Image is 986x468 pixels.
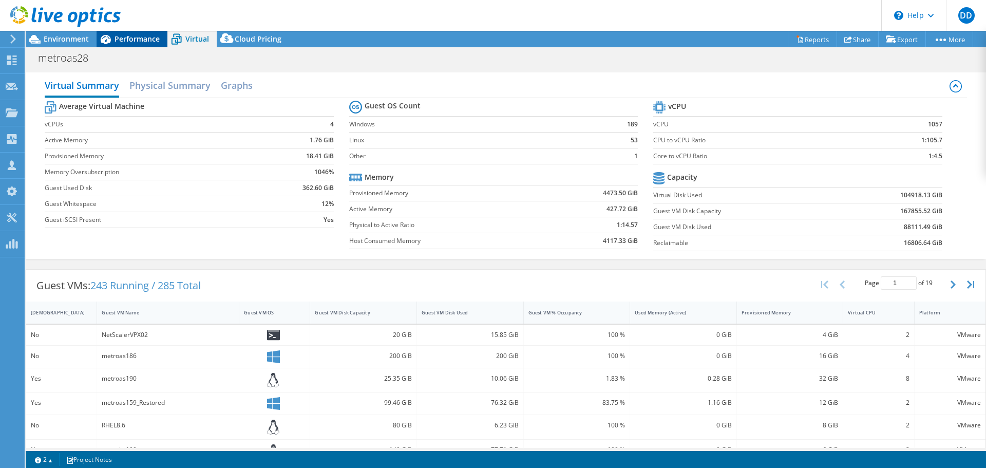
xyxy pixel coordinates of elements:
[848,350,909,362] div: 4
[315,373,412,384] div: 25.35 GiB
[635,397,732,408] div: 1.16 GiB
[528,309,613,316] div: Guest VM % Occupancy
[919,397,981,408] div: VMware
[742,373,839,384] div: 32 GiB
[365,172,394,182] b: Memory
[653,119,866,129] label: vCPU
[668,101,686,111] b: vCPU
[349,151,600,161] label: Other
[528,350,625,362] div: 100 %
[528,329,625,341] div: 100 %
[528,420,625,431] div: 100 %
[919,329,981,341] div: VMware
[848,373,909,384] div: 8
[129,75,211,96] h2: Physical Summary
[102,329,234,341] div: NetScalerVPX02
[422,329,519,341] div: 15.85 GiB
[315,309,400,316] div: Guest VM Disk Capacity
[921,135,942,145] b: 1:105.7
[837,31,879,47] a: Share
[904,222,942,232] b: 88111.49 GiB
[28,453,60,466] a: 2
[742,420,839,431] div: 8 GiB
[315,397,412,408] div: 99.46 GiB
[788,31,837,47] a: Reports
[667,172,697,182] b: Capacity
[928,151,942,161] b: 1:4.5
[31,397,92,408] div: Yes
[26,270,211,302] div: Guest VMs:
[928,119,942,129] b: 1057
[627,119,638,129] b: 189
[349,135,600,145] label: Linux
[315,420,412,431] div: 80 GiB
[904,238,942,248] b: 16806.64 GiB
[45,167,264,177] label: Memory Oversubscription
[321,199,334,209] b: 12%
[221,75,253,96] h2: Graphs
[634,151,638,161] b: 1
[919,420,981,431] div: VMware
[653,151,866,161] label: Core to vCPU Ratio
[315,350,412,362] div: 200 GiB
[115,34,160,44] span: Performance
[324,215,334,225] b: Yes
[848,309,897,316] div: Virtual CPU
[310,135,334,145] b: 1.76 GiB
[919,350,981,362] div: VMware
[603,236,638,246] b: 4117.33 GiB
[635,444,732,456] div: 0 GiB
[102,444,234,456] div: metrobs100
[919,309,969,316] div: Platform
[422,420,519,431] div: 6.23 GiB
[528,444,625,456] div: 100 %
[653,222,837,232] label: Guest VM Disk Used
[848,420,909,431] div: 2
[919,444,981,456] div: VMware
[742,444,839,456] div: 6 GiB
[606,204,638,214] b: 427.72 GiB
[59,101,144,111] b: Average Virtual Machine
[45,119,264,129] label: vCPUs
[925,31,973,47] a: More
[45,75,119,98] h2: Virtual Summary
[31,373,92,384] div: Yes
[848,329,909,341] div: 2
[31,420,92,431] div: No
[653,206,837,216] label: Guest VM Disk Capacity
[31,329,92,341] div: No
[865,276,933,290] span: Page of
[349,119,600,129] label: Windows
[919,373,981,384] div: VMware
[635,373,732,384] div: 0.28 GiB
[900,206,942,216] b: 167855.52 GiB
[349,204,547,214] label: Active Memory
[349,188,547,198] label: Provisioned Memory
[422,397,519,408] div: 76.32 GiB
[102,420,234,431] div: RHEL8.6
[45,215,264,225] label: Guest iSCSI Present
[244,309,293,316] div: Guest VM OS
[102,397,234,408] div: metroas159_Restored
[925,278,933,287] span: 19
[653,190,837,200] label: Virtual Disk Used
[314,167,334,177] b: 1046%
[635,309,719,316] div: Used Memory (Active)
[422,373,519,384] div: 10.06 GiB
[422,444,519,456] div: 77.71 GiB
[617,220,638,230] b: 1:14.57
[958,7,975,24] span: DD
[330,119,334,129] b: 4
[881,276,917,290] input: jump to page
[349,220,547,230] label: Physical to Active Ratio
[635,420,732,431] div: 0 GiB
[185,34,209,44] span: Virtual
[528,373,625,384] div: 1.83 %
[306,151,334,161] b: 18.41 GiB
[900,190,942,200] b: 104918.13 GiB
[59,453,119,466] a: Project Notes
[102,373,234,384] div: metroas190
[45,151,264,161] label: Provisioned Memory
[653,135,866,145] label: CPU to vCPU Ratio
[45,135,264,145] label: Active Memory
